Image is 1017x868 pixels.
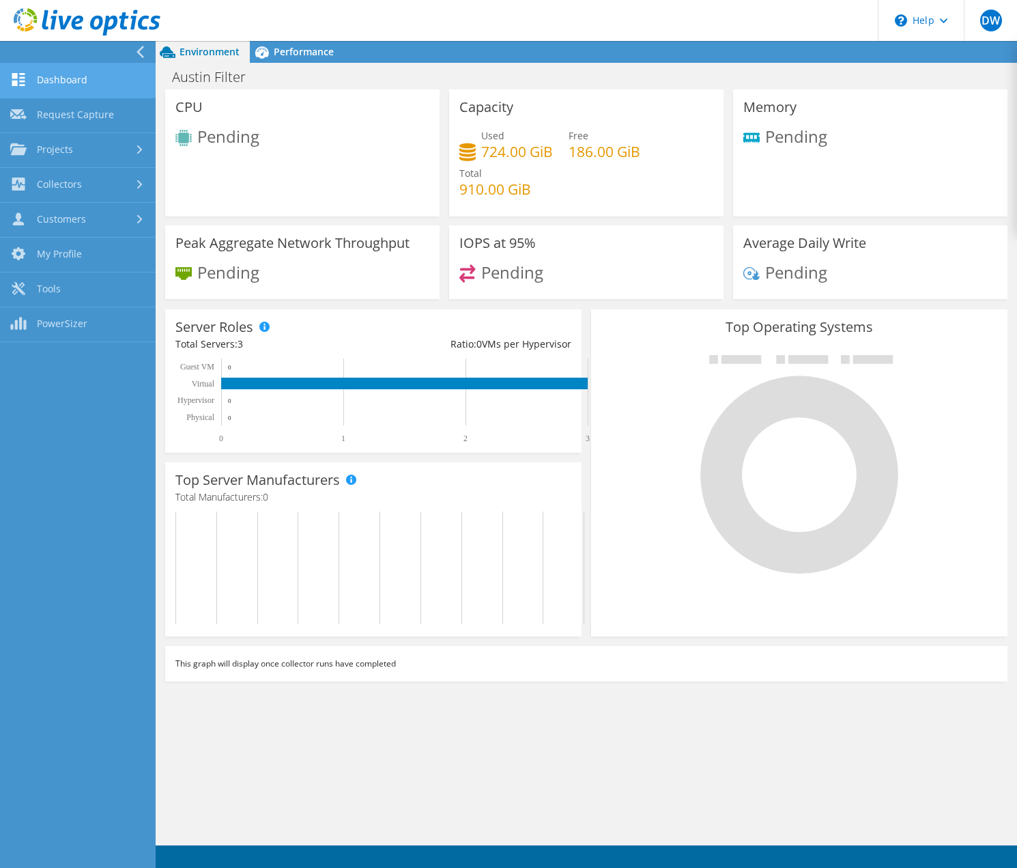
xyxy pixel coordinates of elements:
span: 0 [476,337,482,350]
h3: Peak Aggregate Network Throughput [175,236,410,251]
span: DW [980,10,1002,31]
text: 0 [228,397,231,404]
h4: 186.00 GiB [569,144,640,159]
span: 3 [238,337,243,350]
div: Ratio: VMs per Hypervisor [373,337,571,352]
svg: \n [895,14,907,27]
text: Virtual [192,379,215,389]
h3: Capacity [459,100,513,115]
h3: Memory [743,100,797,115]
span: Free [569,129,588,142]
text: 0 [228,364,231,371]
h3: CPU [175,100,203,115]
span: Pending [765,260,827,283]
text: 2 [463,434,468,443]
span: Pending [765,124,827,147]
h1: Austin Filter [166,70,267,85]
span: Pending [197,125,259,148]
text: 0 [219,434,223,443]
h4: 910.00 GiB [459,182,531,197]
h3: IOPS at 95% [459,236,536,251]
text: 1 [341,434,345,443]
span: Environment [180,45,240,58]
h3: Top Server Manufacturers [175,473,340,488]
span: Performance [274,45,334,58]
h4: Total Manufacturers: [175,490,571,505]
span: Total [459,167,482,180]
h4: 724.00 GiB [481,144,553,159]
div: This graph will display once collector runs have completed [165,646,1007,682]
span: Used [481,129,504,142]
span: Pending [197,260,259,283]
text: Hypervisor [177,395,214,405]
span: Pending [481,260,543,283]
text: Guest VM [180,362,214,372]
text: 0 [228,415,231,421]
div: Total Servers: [175,337,373,352]
h3: Top Operating Systems [601,320,997,335]
text: Physical [186,412,214,422]
span: 0 [263,490,268,503]
h3: Server Roles [175,320,253,335]
h3: Average Daily Write [743,236,866,251]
